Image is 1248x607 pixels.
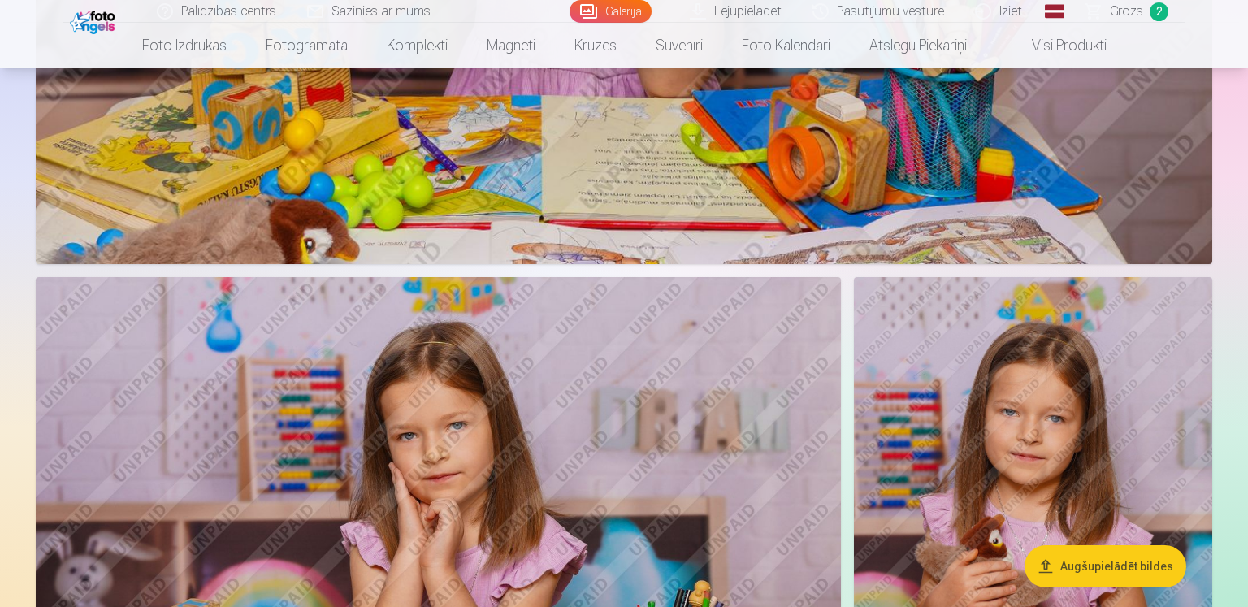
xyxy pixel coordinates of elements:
a: Magnēti [467,23,555,68]
a: Atslēgu piekariņi [850,23,986,68]
a: Visi produkti [986,23,1126,68]
a: Krūzes [555,23,636,68]
span: Grozs [1110,2,1143,21]
img: /fa1 [70,7,119,34]
span: 2 [1150,2,1168,21]
button: Augšupielādēt bildes [1025,545,1186,587]
a: Komplekti [367,23,467,68]
a: Foto izdrukas [123,23,246,68]
a: Foto kalendāri [722,23,850,68]
a: Suvenīri [636,23,722,68]
a: Fotogrāmata [246,23,367,68]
